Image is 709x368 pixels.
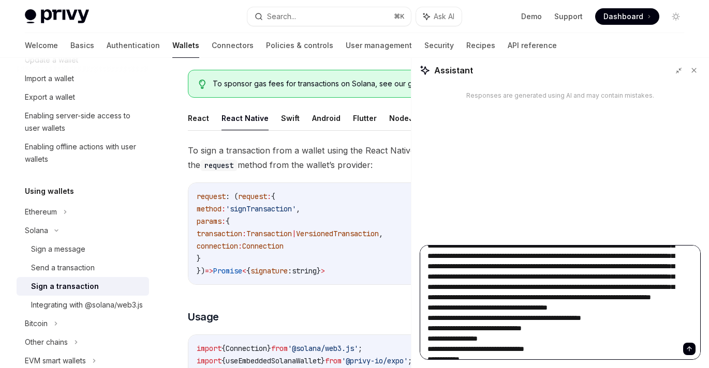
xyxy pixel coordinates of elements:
[221,344,226,353] span: {
[668,8,684,25] button: Toggle dark mode
[221,356,226,365] span: {
[70,33,94,58] a: Basics
[250,266,288,275] span: signature
[17,277,149,296] a: Sign a transaction
[246,229,292,238] span: Transaction
[247,7,411,26] button: Search...⌘K
[25,91,75,103] div: Export a wallet
[197,204,221,213] span: method
[25,33,58,58] a: Welcome
[107,33,160,58] a: Authentication
[466,33,495,58] a: Recipes
[317,266,321,275] span: }
[267,344,271,353] span: }
[226,356,321,365] span: useEmbeddedSolanaWallet
[197,344,221,353] span: import
[188,106,209,130] button: React
[292,229,296,238] span: |
[17,296,149,314] a: Integrating with @solana/web3.js
[242,241,284,251] span: Connection
[394,12,405,21] span: ⌘ K
[379,229,383,238] span: ,
[212,33,254,58] a: Connectors
[197,217,221,226] span: params
[434,11,454,22] span: Ask AI
[271,344,288,353] span: from
[267,192,271,201] span: :
[434,64,473,76] span: Assistant
[271,192,275,201] span: {
[25,72,74,85] div: Import a wallet
[25,141,143,165] div: Enabling offline actions with user wallets
[389,106,419,130] button: NodeJS
[242,229,246,238] span: :
[466,91,654,100] div: Responses are generated using AI and may contain mistakes.
[25,336,68,348] div: Other chains
[25,224,48,237] div: Solana
[17,106,149,137] a: Enabling server-side access to user wallets
[31,262,95,274] div: Send a transaction
[508,33,557,58] a: API reference
[188,310,219,324] span: Usage
[226,217,230,226] span: {
[25,206,57,218] div: Ethereum
[213,266,242,275] span: Promise
[31,243,85,255] div: Sign a message
[226,192,238,201] span: : (
[312,106,341,130] button: Android
[238,192,267,201] span: request
[31,299,143,311] div: Integrating with @solana/web3.js
[424,33,454,58] a: Security
[17,88,149,106] a: Export a wallet
[266,33,333,58] a: Policies & controls
[408,356,412,365] span: ;
[221,217,226,226] span: :
[205,266,213,275] span: =>
[595,8,659,25] a: Dashboard
[188,143,508,172] span: To sign a transaction from a wallet using the React Native SDK, use the method from the wallet’s ...
[242,266,246,275] span: <
[25,317,48,330] div: Bitcoin
[342,356,408,365] span: '@privy-io/expo'
[221,204,226,213] span: :
[321,266,325,275] span: >
[172,33,199,58] a: Wallets
[281,106,300,130] button: Swift
[296,229,379,238] span: VersionedTransaction
[292,266,317,275] span: string
[197,254,201,263] span: }
[31,280,99,293] div: Sign a transaction
[221,106,269,130] button: React Native
[200,160,238,171] code: request
[416,7,462,26] button: Ask AI
[521,11,542,22] a: Demo
[17,137,149,168] a: Enabling offline actions with user wallets
[17,258,149,277] a: Send a transaction
[554,11,583,22] a: Support
[226,344,267,353] span: Connection
[197,192,226,201] span: request
[346,33,412,58] a: User management
[238,241,242,251] span: :
[197,266,205,275] span: })
[197,229,242,238] span: transaction
[25,110,143,134] div: Enabling server-side access to user wallets
[199,80,206,89] svg: Tip
[288,266,292,275] span: :
[358,344,362,353] span: ;
[226,204,296,213] span: 'signTransaction'
[321,356,325,365] span: }
[267,10,296,23] div: Search...
[296,204,300,213] span: ,
[288,344,358,353] span: '@solana/web3.js'
[17,240,149,258] a: Sign a message
[603,11,643,22] span: Dashboard
[197,356,221,365] span: import
[213,79,497,89] span: To sponsor gas fees for transactions on Solana, see our guide .
[353,106,377,130] button: Flutter
[25,355,86,367] div: EVM smart wallets
[683,343,696,355] button: Send message
[246,266,250,275] span: {
[25,185,74,197] h5: Using wallets
[325,356,342,365] span: from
